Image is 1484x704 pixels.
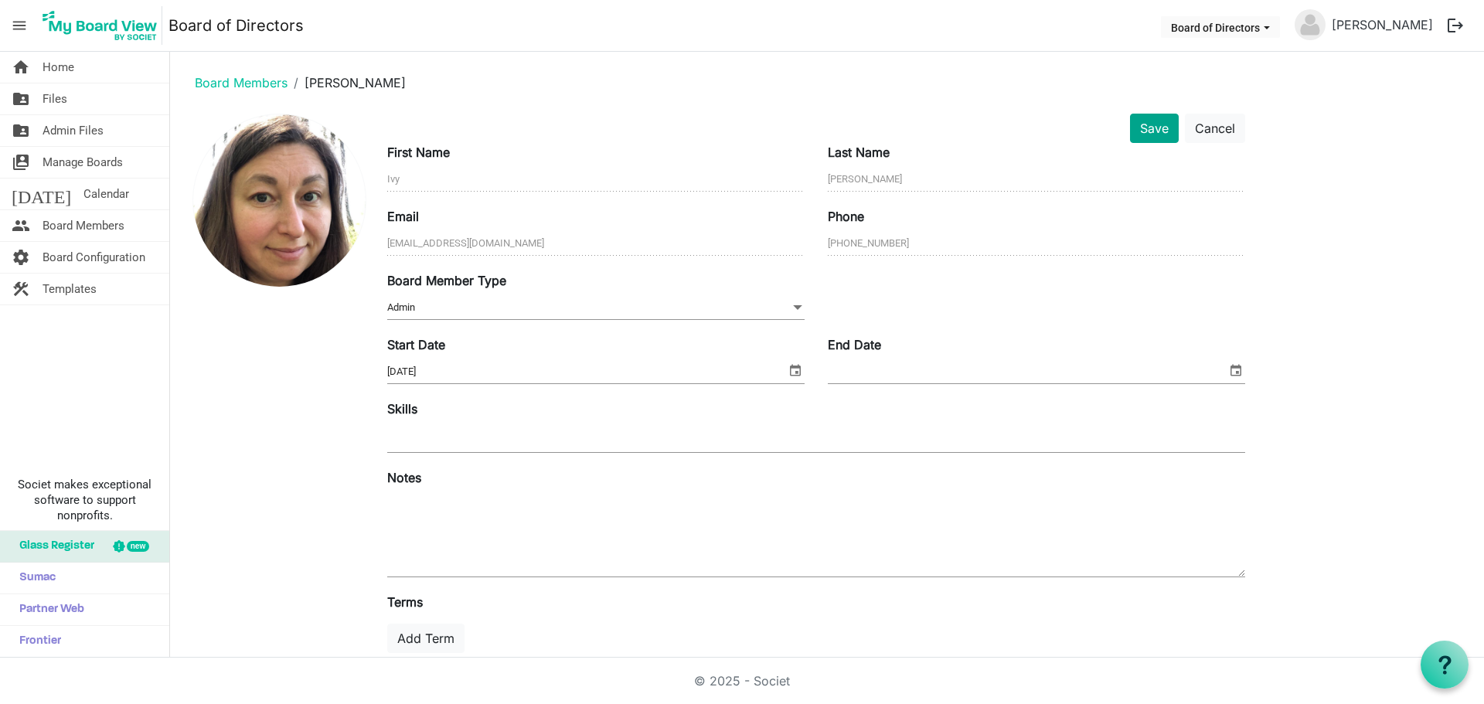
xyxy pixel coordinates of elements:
label: Last Name [828,143,890,162]
span: select [1227,360,1245,380]
button: logout [1439,9,1472,42]
img: My Board View Logo [38,6,162,45]
li: [PERSON_NAME] [288,73,406,92]
span: [DATE] [12,179,71,209]
span: Partner Web [12,594,84,625]
span: Files [43,83,67,114]
span: Glass Register [12,531,94,562]
label: Notes [387,468,421,487]
span: construction [12,274,30,304]
button: Save [1130,114,1179,143]
span: select [786,360,805,380]
label: Board Member Type [387,271,506,290]
label: Phone [828,207,864,226]
a: My Board View Logo [38,6,168,45]
label: Terms [387,593,423,611]
span: Calendar [83,179,129,209]
label: Start Date [387,335,445,354]
span: Templates [43,274,97,304]
span: folder_shared [12,115,30,146]
a: Board of Directors [168,10,304,41]
span: home [12,52,30,83]
span: Admin Files [43,115,104,146]
span: Sumac [12,563,56,593]
button: Cancel [1185,114,1245,143]
span: settings [12,242,30,273]
span: Board Members [43,210,124,241]
label: Email [387,207,419,226]
a: Board Members [195,75,288,90]
a: © 2025 - Societ [694,673,790,689]
label: First Name [387,143,450,162]
label: Skills [387,400,417,418]
span: Manage Boards [43,147,123,178]
span: Home [43,52,74,83]
span: switch_account [12,147,30,178]
div: new [127,541,149,552]
span: menu [5,11,34,40]
span: people [12,210,30,241]
span: folder_shared [12,83,30,114]
span: Frontier [12,626,61,657]
span: Board Configuration [43,242,145,273]
button: Board of Directors dropdownbutton [1161,16,1280,38]
img: Xn5Na1xSSNi94T27Rux_nB53F6NItuT4zOD4wWsDff5aUSijl35yQ5fCXE9UjFScZsevuOPtJNmmNOQdsnm47Q_full.png [193,114,366,287]
span: Societ makes exceptional software to support nonprofits. [7,477,162,523]
button: Add Term [387,624,465,653]
a: [PERSON_NAME] [1326,9,1439,40]
label: End Date [828,335,881,354]
textarea: Executive Director [387,493,1245,576]
img: no-profile-picture.svg [1295,9,1326,40]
